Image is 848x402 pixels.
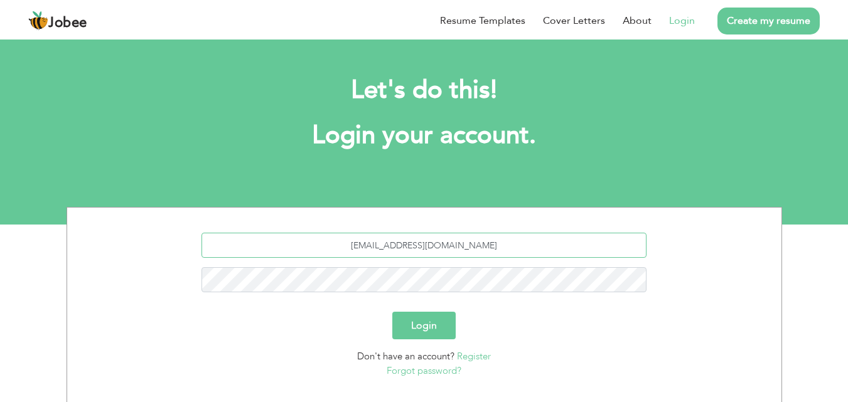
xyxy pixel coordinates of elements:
[623,13,652,28] a: About
[457,350,491,362] a: Register
[717,8,820,34] a: Create my resume
[85,74,763,107] h2: Let's do this!
[669,13,695,28] a: Login
[85,119,763,152] h1: Login your account.
[440,13,525,28] a: Resume Templates
[392,312,456,339] button: Login
[201,233,647,258] input: Email
[543,13,605,28] a: Cover Letters
[387,364,461,377] a: Forgot password?
[28,11,87,31] a: Jobee
[28,11,48,31] img: jobee.io
[357,350,454,362] span: Don't have an account?
[48,16,87,30] span: Jobee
